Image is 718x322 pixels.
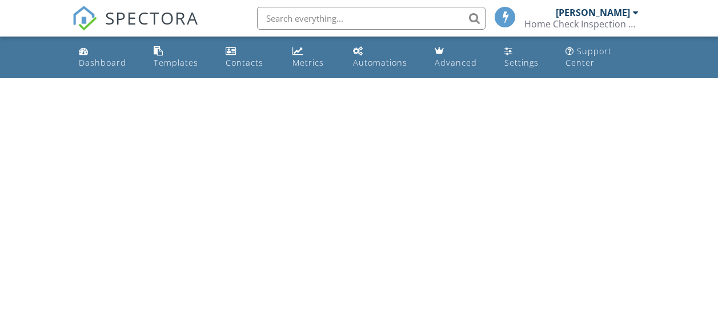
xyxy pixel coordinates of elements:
input: Search everything... [257,7,486,30]
div: Advanced [435,57,477,68]
a: Templates [149,41,212,74]
div: [PERSON_NAME] [556,7,630,18]
a: Advanced [430,41,490,74]
a: Contacts [221,41,279,74]
a: Settings [500,41,552,74]
div: Templates [154,57,198,68]
div: Home Check Inspection Services [524,18,639,30]
a: Automations (Basic) [348,41,421,74]
span: SPECTORA [105,6,199,30]
img: The Best Home Inspection Software - Spectora [72,6,97,31]
a: Dashboard [74,41,140,74]
div: Settings [504,57,539,68]
div: Contacts [226,57,263,68]
div: Automations [353,57,407,68]
a: SPECTORA [72,15,199,39]
div: Metrics [292,57,324,68]
div: Dashboard [79,57,126,68]
a: Metrics [288,41,339,74]
div: Support Center [565,46,612,68]
a: Support Center [561,41,644,74]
